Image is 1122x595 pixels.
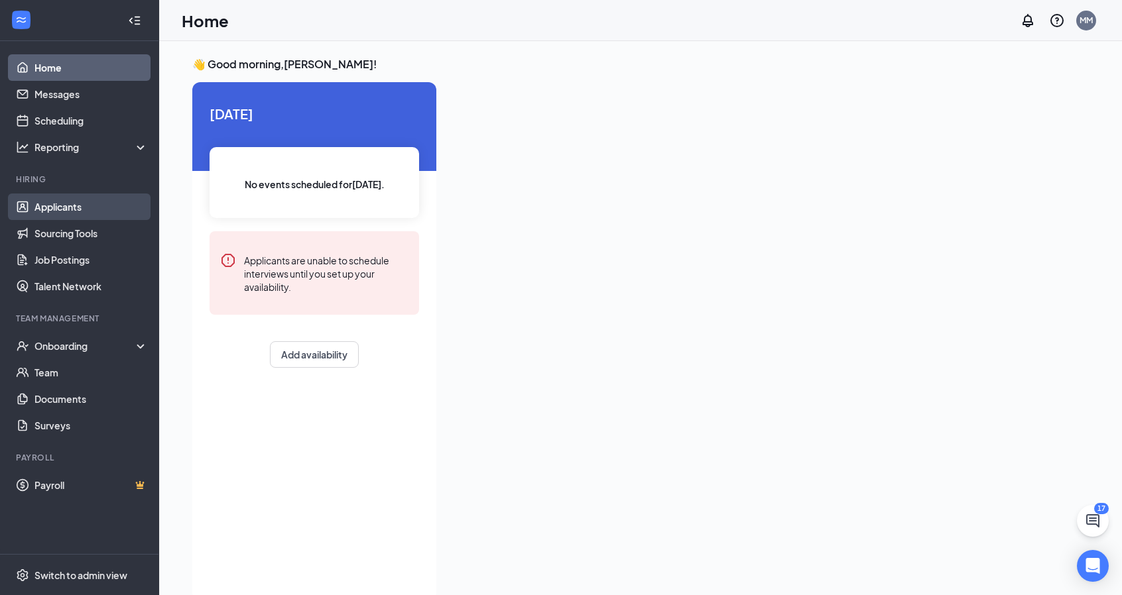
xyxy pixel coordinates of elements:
a: Documents [34,386,148,412]
h3: 👋 Good morning, [PERSON_NAME] ! [192,57,1089,72]
svg: QuestionInfo [1049,13,1065,28]
svg: WorkstreamLogo [15,13,28,27]
div: Applicants are unable to schedule interviews until you set up your availability. [244,252,408,294]
svg: Analysis [16,140,29,154]
div: Team Management [16,313,145,324]
a: Applicants [34,193,148,220]
a: PayrollCrown [34,472,148,498]
svg: UserCheck [16,339,29,352]
a: Talent Network [34,273,148,299]
svg: Collapse [128,14,141,27]
a: Job Postings [34,246,148,273]
div: MM [1080,15,1093,26]
a: Messages [34,81,148,107]
svg: Settings [16,568,29,582]
div: Switch to admin view [34,568,127,582]
div: 17 [1094,503,1109,514]
div: Onboarding [34,339,137,352]
span: No events scheduled for [DATE] . [245,177,385,191]
a: Surveys [34,412,148,439]
button: ChatActive [1077,505,1109,537]
a: Sourcing Tools [34,220,148,246]
div: Hiring [16,174,145,185]
a: Team [34,359,148,386]
span: [DATE] [210,103,419,124]
div: Reporting [34,140,149,154]
div: Payroll [16,452,145,463]
a: Home [34,54,148,81]
button: Add availability [270,341,359,368]
svg: Notifications [1020,13,1036,28]
svg: Error [220,252,236,268]
h1: Home [182,9,229,32]
div: Open Intercom Messenger [1077,550,1109,582]
a: Scheduling [34,107,148,134]
svg: ChatActive [1085,513,1101,529]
